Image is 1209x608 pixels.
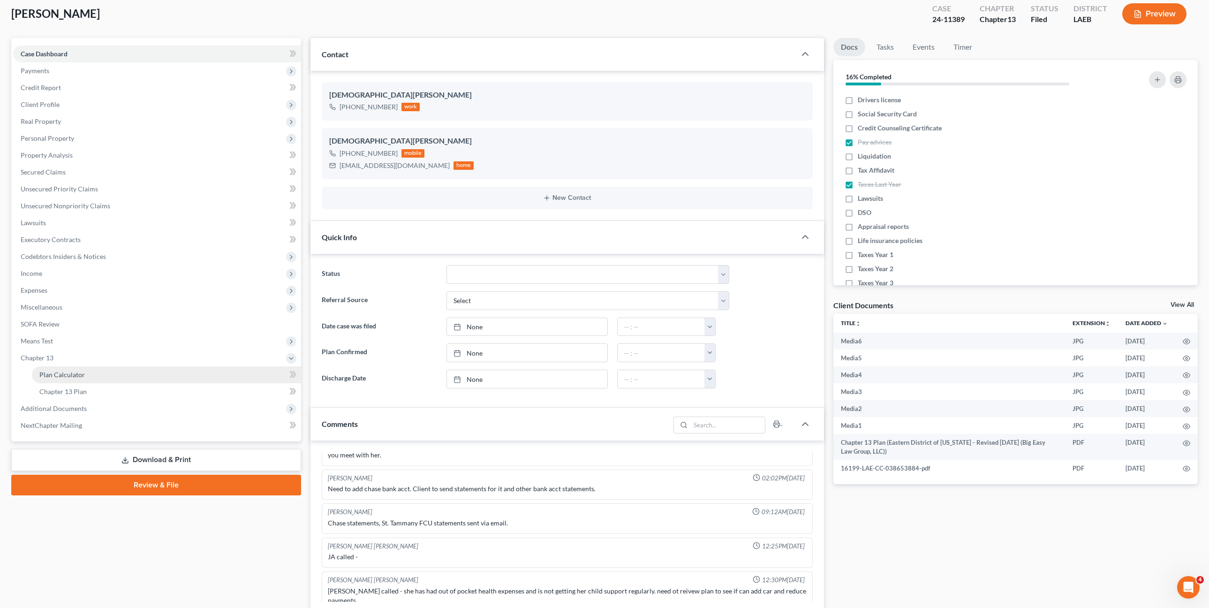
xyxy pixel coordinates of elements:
td: Media1 [833,417,1065,434]
a: View All [1171,302,1194,308]
span: Credit Report [21,84,61,91]
span: Drivers license [858,95,901,105]
div: [DEMOGRAPHIC_DATA][PERSON_NAME] [329,90,806,101]
label: Referral Source [317,291,442,310]
div: [EMAIL_ADDRESS][DOMAIN_NAME] [340,161,450,170]
span: Pay advices [858,137,892,147]
span: Lawsuits [858,194,883,203]
span: Lawsuits [21,219,46,227]
td: JPG [1065,383,1118,400]
div: [DEMOGRAPHIC_DATA][PERSON_NAME] [329,136,806,147]
div: [PERSON_NAME] [PERSON_NAME] [328,576,418,585]
a: Docs [833,38,865,56]
div: Status [1031,3,1058,14]
span: Tax Affidavit [858,166,894,175]
span: 02:02PM[DATE] [762,474,805,483]
div: work [401,103,420,111]
label: Discharge Date [317,370,442,388]
a: Credit Report [13,79,301,96]
span: Taxes Year 1 [858,250,893,259]
span: 09:12AM[DATE] [762,508,805,517]
span: Comments [322,419,358,428]
a: Review & File [11,475,301,495]
span: Case Dashboard [21,50,68,58]
td: Media6 [833,333,1065,350]
td: [DATE] [1118,417,1175,434]
a: None [447,318,607,336]
span: 12:30PM[DATE] [762,576,805,585]
a: Property Analysis [13,147,301,164]
span: Contact [322,50,348,59]
span: Chapter 13 Plan [39,388,87,395]
td: Media4 [833,366,1065,383]
div: [PERSON_NAME] [PERSON_NAME] [328,542,418,551]
a: Events [905,38,942,56]
div: [PERSON_NAME] [328,474,372,483]
strong: 16% Completed [846,73,892,81]
a: Unsecured Priority Claims [13,181,301,198]
label: Date case was filed [317,318,442,336]
span: DSO [858,208,871,217]
div: Need to add chase bank acct. Client to send statements for it and other bank acct statements. [328,484,807,494]
span: NextChapter Mailing [21,421,82,429]
span: 4 [1196,576,1204,584]
span: Codebtors Insiders & Notices [21,252,106,260]
a: Case Dashboard [13,46,301,62]
td: JPG [1065,350,1118,366]
input: Search... [691,417,765,433]
a: Date Added expand_more [1126,319,1168,327]
a: Chapter 13 Plan [32,383,301,400]
div: 24-11389 [932,14,965,25]
td: [DATE] [1118,400,1175,417]
i: unfold_more [855,321,861,327]
iframe: Intercom live chat [1177,576,1200,599]
a: Tasks [869,38,901,56]
a: Download & Print [11,449,301,471]
td: JPG [1065,417,1118,434]
div: Case [932,3,965,14]
i: expand_more [1162,321,1168,327]
td: 16199-LAE-CC-038653884-pdf [833,460,1065,477]
div: [PERSON_NAME] [328,508,372,517]
td: [DATE] [1118,333,1175,350]
div: [PERSON_NAME] called - she has had out of pocket health expenses and is not getting her child sup... [328,586,807,605]
span: Unsecured Priority Claims [21,185,98,193]
div: Chase statements, St. Tammany FCU statements sent via email. [328,518,807,528]
input: -- : -- [618,318,705,336]
span: Liquidation [858,152,891,161]
td: JPG [1065,366,1118,383]
div: [PHONE_NUMBER] [340,149,398,158]
td: [DATE] [1118,350,1175,366]
div: LAEB [1073,14,1107,25]
span: 12:25PM[DATE] [762,542,805,551]
input: -- : -- [618,370,705,388]
td: JPG [1065,333,1118,350]
span: Credit Counseling Certificate [858,123,942,133]
span: Executory Contracts [21,236,81,243]
div: Chapter [980,3,1016,14]
span: Personal Property [21,134,74,142]
span: Payments [21,67,49,75]
button: New Contact [329,194,806,202]
td: Media3 [833,383,1065,400]
span: Unsecured Nonpriority Claims [21,202,110,210]
a: Titleunfold_more [841,319,861,327]
td: [DATE] [1118,366,1175,383]
span: Miscellaneous [21,303,62,311]
td: PDF [1065,460,1118,477]
a: Secured Claims [13,164,301,181]
a: SOFA Review [13,316,301,333]
td: [DATE] [1118,383,1175,400]
span: Life insurance policies [858,236,922,245]
span: Chapter 13 [21,354,53,362]
span: [PERSON_NAME] [11,7,100,20]
div: District [1073,3,1107,14]
label: Plan Confirmed [317,343,442,362]
a: None [447,344,607,362]
td: [DATE] [1118,434,1175,460]
span: Means Test [21,337,53,345]
span: Plan Calculator [39,371,85,379]
a: None [447,370,607,388]
span: Additional Documents [21,404,87,412]
div: [PHONE_NUMBER] [340,102,398,112]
